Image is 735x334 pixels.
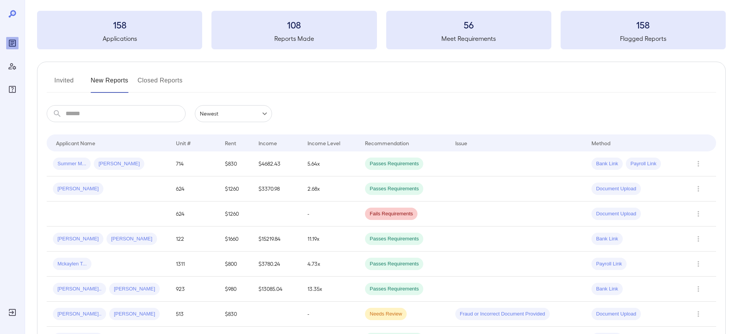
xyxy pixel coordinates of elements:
[692,183,705,195] button: Row Actions
[252,252,301,277] td: $3780.24
[219,252,252,277] td: $800
[365,311,407,318] span: Needs Review
[170,201,219,227] td: 624
[591,260,627,268] span: Payroll Link
[6,306,19,319] div: Log Out
[301,277,359,302] td: 13.35x
[94,160,144,168] span: [PERSON_NAME]
[109,285,160,293] span: [PERSON_NAME]
[301,201,359,227] td: -
[37,11,726,49] summary: 158Applications108Reports Made56Meet Requirements158Flagged Reports
[455,311,550,318] span: Fraud or Incorrect Document Provided
[365,185,423,193] span: Passes Requirements
[219,227,252,252] td: $1660
[170,252,219,277] td: 1311
[6,60,19,72] div: Manage Users
[211,18,377,31] h3: 108
[365,235,423,243] span: Passes Requirements
[692,233,705,245] button: Row Actions
[106,235,157,243] span: [PERSON_NAME]
[365,285,423,293] span: Passes Requirements
[386,34,551,43] h5: Meet Requirements
[365,260,423,268] span: Passes Requirements
[53,260,91,268] span: Mckaylen T...
[170,151,219,176] td: 714
[252,227,301,252] td: $15219.84
[692,258,705,270] button: Row Actions
[170,302,219,327] td: 513
[53,311,106,318] span: [PERSON_NAME]..
[365,210,417,218] span: Fails Requirements
[591,210,641,218] span: Document Upload
[692,158,705,170] button: Row Actions
[6,83,19,96] div: FAQ
[455,138,468,148] div: Issue
[252,151,301,176] td: $4682.43
[692,208,705,220] button: Row Actions
[591,311,641,318] span: Document Upload
[219,176,252,201] td: $1260
[301,227,359,252] td: 11.19x
[301,151,359,176] td: 5.64x
[170,176,219,201] td: 624
[591,235,623,243] span: Bank Link
[138,74,183,93] button: Closed Reports
[626,160,661,168] span: Payroll Link
[219,151,252,176] td: $830
[176,138,191,148] div: Unit #
[365,138,409,148] div: Recommendation
[47,74,81,93] button: Invited
[170,277,219,302] td: 923
[195,105,272,122] div: Newest
[109,311,160,318] span: [PERSON_NAME]
[170,227,219,252] td: 122
[692,308,705,320] button: Row Actions
[53,185,103,193] span: [PERSON_NAME]
[591,185,641,193] span: Document Upload
[219,201,252,227] td: $1260
[301,252,359,277] td: 4.73x
[53,235,103,243] span: [PERSON_NAME]
[308,138,340,148] div: Income Level
[259,138,277,148] div: Income
[561,18,726,31] h3: 158
[219,302,252,327] td: $830
[37,18,202,31] h3: 158
[6,37,19,49] div: Reports
[56,138,95,148] div: Applicant Name
[692,283,705,295] button: Row Actions
[301,302,359,327] td: -
[225,138,237,148] div: Rent
[365,160,423,168] span: Passes Requirements
[591,160,623,168] span: Bank Link
[53,160,91,168] span: Summer M...
[37,34,202,43] h5: Applications
[561,34,726,43] h5: Flagged Reports
[211,34,377,43] h5: Reports Made
[301,176,359,201] td: 2.68x
[252,176,301,201] td: $3370.98
[386,18,551,31] h3: 56
[219,277,252,302] td: $980
[91,74,128,93] button: New Reports
[591,138,610,148] div: Method
[53,285,106,293] span: [PERSON_NAME]..
[252,277,301,302] td: $13085.04
[591,285,623,293] span: Bank Link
